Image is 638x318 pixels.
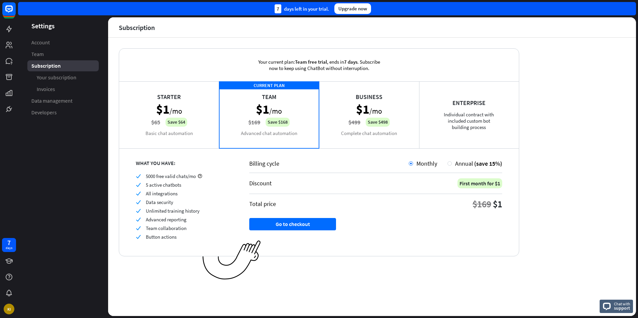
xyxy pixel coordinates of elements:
header: Settings [18,21,108,30]
span: Invoices [37,86,55,93]
i: check [136,226,141,231]
span: Your subscription [37,74,76,81]
a: 7 days [2,238,16,252]
span: Data security [146,199,173,205]
a: Your subscription [27,72,99,83]
div: WHAT YOU HAVE: [136,160,233,166]
a: Data management [27,95,99,106]
a: Developers [27,107,99,118]
span: support [614,305,630,311]
i: check [136,208,141,213]
div: days [6,246,12,250]
div: Subscription [119,24,155,31]
i: check [136,182,141,187]
span: Annual [455,160,473,167]
span: Advanced reporting [146,216,187,223]
span: Unlimited training history [146,208,200,214]
span: Button actions [146,234,177,240]
div: $169 [472,198,491,210]
span: Data management [31,97,72,104]
span: 7 days [344,59,357,65]
div: First month for $1 [457,178,502,188]
div: Your current plan: , ends in . Subscribe now to keep using ChatBot without interruption. [247,49,391,81]
i: check [136,174,141,179]
span: Developers [31,109,57,116]
span: Chat with [614,301,630,307]
i: check [136,217,141,222]
span: 5 active chatbots [146,182,181,188]
span: Team collaboration [146,225,187,231]
div: 7 [275,4,281,13]
div: $1 [493,198,502,210]
span: Account [31,39,50,46]
button: Open LiveChat chat widget [5,3,25,23]
span: Team [31,51,44,58]
i: check [136,234,141,239]
div: days left in your trial. [275,4,329,13]
a: Team [27,49,99,60]
div: Total price [249,200,276,208]
div: 7 [7,240,11,246]
i: check [136,191,141,196]
span: Team free trial [295,59,327,65]
span: (save 15%) [474,160,502,167]
a: Invoices [27,84,99,95]
span: All integrations [146,190,178,197]
i: check [136,200,141,205]
a: Account [27,37,99,48]
img: ec979a0a656117aaf919.png [203,240,261,280]
div: Discount [249,179,272,187]
div: Billing cycle [249,160,409,167]
span: Monthly [416,160,437,167]
span: 5000 free valid chats/mo [146,173,196,179]
button: Go to checkout [249,218,336,230]
div: KI [4,304,14,314]
span: Subscription [31,62,61,69]
div: Upgrade now [334,3,371,14]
